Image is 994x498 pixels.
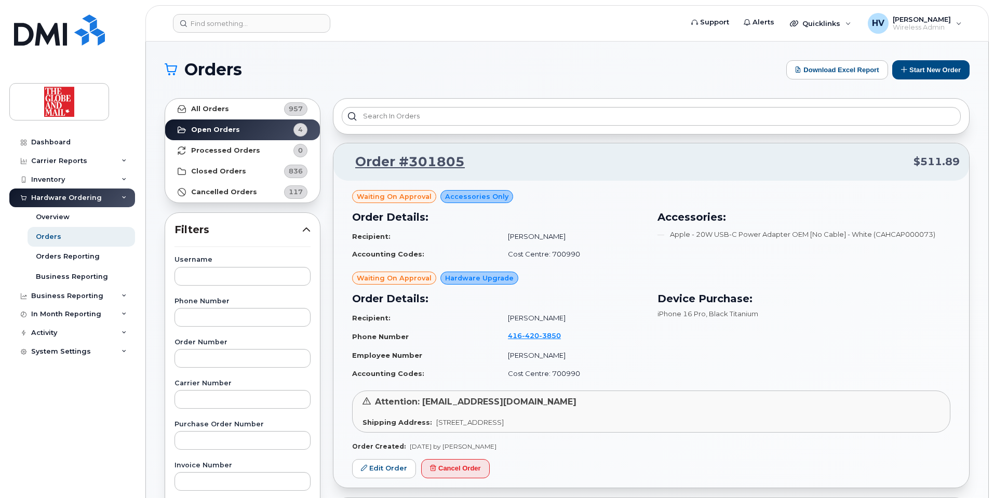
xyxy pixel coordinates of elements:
[362,418,432,426] strong: Shipping Address:
[657,309,706,318] span: iPhone 16 Pro
[298,145,303,155] span: 0
[357,192,432,201] span: Waiting On Approval
[191,146,260,155] strong: Processed Orders
[499,346,645,365] td: [PERSON_NAME]
[165,182,320,203] a: Cancelled Orders117
[342,107,961,126] input: Search in orders
[421,459,490,478] button: Cancel Order
[352,442,406,450] strong: Order Created:
[352,459,416,478] a: Edit Order
[892,60,970,79] button: Start New Order
[445,273,514,283] span: Hardware Upgrade
[191,188,257,196] strong: Cancelled Orders
[657,291,950,306] h3: Device Purchase:
[174,421,311,428] label: Purchase Order Number
[522,331,539,340] span: 420
[165,99,320,119] a: All Orders957
[165,161,320,182] a: Closed Orders836
[174,462,311,469] label: Invoice Number
[436,418,504,426] span: [STREET_ADDRESS]
[706,309,758,318] span: , Black Titanium
[289,187,303,197] span: 117
[508,331,561,340] span: 416
[657,230,950,239] li: Apple - 20W USB-C Power Adapter OEM [No Cable] - White (CAHCAP000073)
[174,380,311,387] label: Carrier Number
[410,442,496,450] span: [DATE] by [PERSON_NAME]
[289,104,303,114] span: 957
[343,153,465,171] a: Order #301805
[499,365,645,383] td: Cost Centre: 700990
[539,331,561,340] span: 3850
[191,105,229,113] strong: All Orders
[174,339,311,346] label: Order Number
[357,273,432,283] span: Waiting On Approval
[352,369,424,378] strong: Accounting Codes:
[191,126,240,134] strong: Open Orders
[174,257,311,263] label: Username
[352,209,645,225] h3: Order Details:
[165,119,320,140] a: Open Orders4
[499,245,645,263] td: Cost Centre: 700990
[914,154,960,169] span: $511.89
[352,232,391,240] strong: Recipient:
[508,331,573,340] a: 4164203850
[174,222,302,237] span: Filters
[174,298,311,305] label: Phone Number
[352,291,645,306] h3: Order Details:
[445,192,508,201] span: Accessories Only
[352,351,422,359] strong: Employee Number
[657,209,950,225] h3: Accessories:
[352,314,391,322] strong: Recipient:
[375,397,576,407] span: Attention: [EMAIL_ADDRESS][DOMAIN_NAME]
[191,167,246,176] strong: Closed Orders
[298,125,303,134] span: 4
[352,332,409,341] strong: Phone Number
[786,60,888,79] button: Download Excel Report
[289,166,303,176] span: 836
[499,309,645,327] td: [PERSON_NAME]
[165,140,320,161] a: Processed Orders0
[352,250,424,258] strong: Accounting Codes:
[184,62,242,77] span: Orders
[499,227,645,246] td: [PERSON_NAME]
